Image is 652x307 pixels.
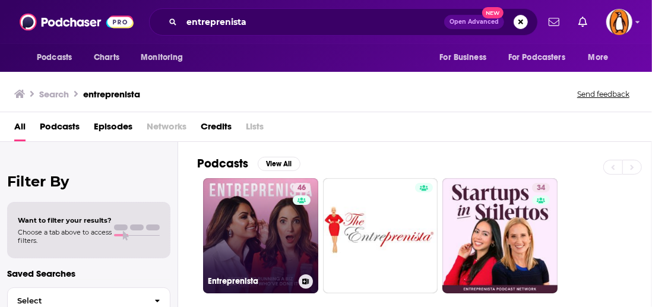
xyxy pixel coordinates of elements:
span: Monitoring [141,49,183,66]
button: open menu [29,46,87,69]
p: Saved Searches [7,268,170,279]
a: 46 [293,183,311,192]
img: User Profile [606,9,632,35]
a: Show notifications dropdown [574,12,592,32]
span: 34 [537,182,545,194]
span: New [482,7,504,18]
span: Open Advanced [450,19,499,25]
span: More [588,49,609,66]
button: open menu [132,46,198,69]
img: Podchaser - Follow, Share and Rate Podcasts [20,11,134,33]
a: Episodes [94,117,132,141]
span: Podcasts [37,49,72,66]
h2: Filter By [7,173,170,190]
span: For Podcasters [508,49,565,66]
button: Show profile menu [606,9,632,35]
span: For Business [439,49,486,66]
h3: Search [39,88,69,100]
a: Podcasts [40,117,80,141]
h3: Entreprenista [208,276,294,286]
button: View All [258,157,300,171]
span: Select [8,297,145,305]
span: Want to filter your results? [18,216,112,224]
a: Credits [201,117,232,141]
button: Send feedback [574,89,633,99]
a: Charts [86,46,126,69]
div: Search podcasts, credits, & more... [149,8,538,36]
span: 46 [297,182,306,194]
a: 46Entreprenista [203,178,318,293]
a: All [14,117,26,141]
h3: entreprenista [83,88,140,100]
a: 34 [532,183,550,192]
button: open menu [580,46,623,69]
a: 34 [442,178,558,293]
a: PodcastsView All [197,156,300,171]
button: open menu [501,46,583,69]
span: Choose a tab above to access filters. [18,228,112,245]
input: Search podcasts, credits, & more... [182,12,444,31]
a: Show notifications dropdown [544,12,564,32]
h2: Podcasts [197,156,248,171]
span: Networks [147,117,186,141]
span: Charts [94,49,119,66]
button: Open AdvancedNew [444,15,504,29]
span: Lists [246,117,264,141]
button: open menu [431,46,501,69]
span: Logged in as penguin_portfolio [606,9,632,35]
